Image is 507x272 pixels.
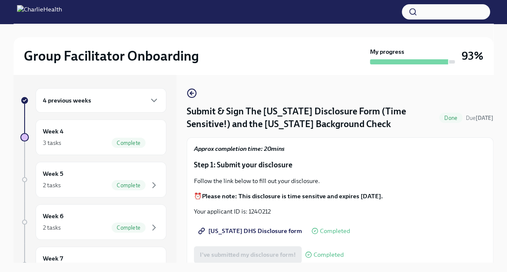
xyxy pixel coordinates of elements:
p: Step 1: Submit your disclosure [194,160,486,170]
h6: Week 4 [43,127,64,136]
a: [US_STATE] DHS Disclosure form [194,222,308,239]
p: ⏰ [194,192,486,200]
strong: Please note: This disclosure is time sensitve and expires [DATE]. [202,192,383,200]
span: Complete [112,140,146,146]
span: [US_STATE] DHS Disclosure form [200,227,302,235]
a: Week 43 tasksComplete [20,119,166,155]
h6: Week 5 [43,169,63,178]
span: August 6th, 2025 08:00 [466,114,493,122]
div: 2 tasks [43,181,61,189]
img: CharlieHealth [17,5,62,19]
a: Week 52 tasksComplete [20,162,166,197]
strong: My progress [370,47,404,56]
h6: Week 7 [43,254,63,263]
h6: 4 previous weeks [43,96,91,105]
div: 3 tasks [43,139,61,147]
span: Completed [320,228,350,234]
span: Done [439,115,462,121]
span: Complete [112,182,146,189]
strong: [DATE] [476,115,493,121]
div: 4 previous weeks [36,88,166,113]
p: Follow the link below to fill out your disclosure. [194,177,486,185]
p: Your applicant ID is: 1240212 [194,207,486,216]
h3: 93% [462,48,483,64]
h6: Week 6 [43,211,64,221]
h2: Group Facilitator Onboarding [24,47,199,64]
span: Complete [112,225,146,231]
strong: Approx completion time: 20mins [194,145,285,153]
span: Completed [314,252,344,258]
span: Due [466,115,493,121]
div: 2 tasks [43,223,61,232]
a: Week 62 tasksComplete [20,204,166,240]
h4: Submit & Sign The [US_STATE] Disclosure Form (Time Sensitive!) and the [US_STATE] Background Check [187,105,436,130]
